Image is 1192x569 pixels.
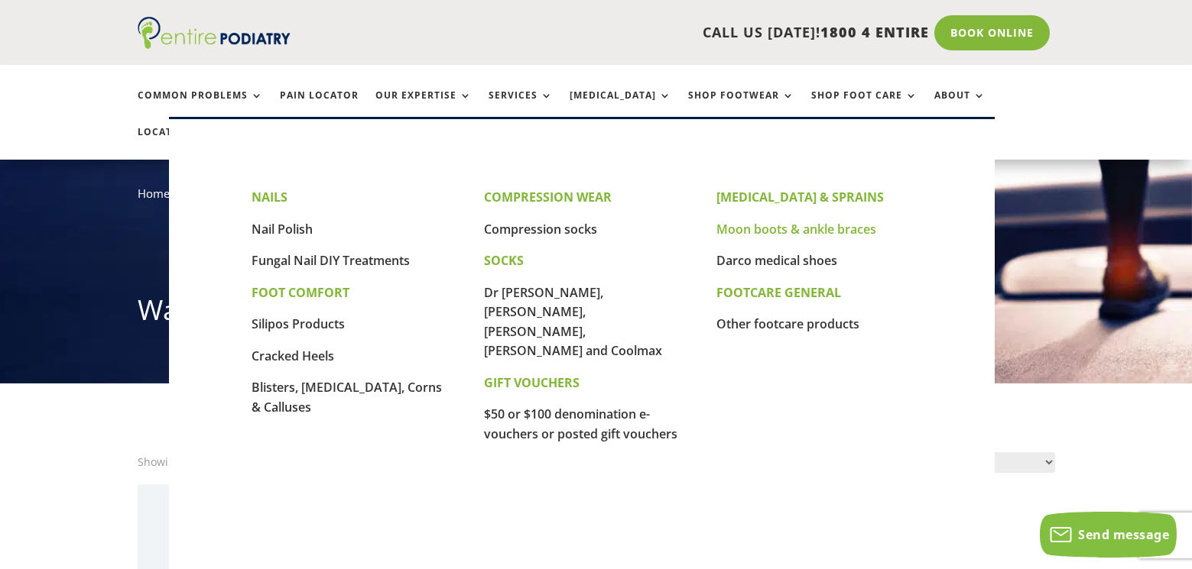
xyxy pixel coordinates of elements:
a: Silipos Products [252,315,345,332]
a: Book Online [934,15,1050,50]
nav: breadcrumb [138,183,1055,215]
a: Cracked Heels [252,348,334,364]
span: SOCKS [484,252,524,269]
a: Common Problems [138,90,263,123]
a: Blisters, [MEDICAL_DATA], Corns & Calluses [252,379,442,415]
a: Nail Polish [252,221,313,238]
button: Send message [1040,512,1177,558]
p: CALL US [DATE]! [349,23,929,43]
img: logo (1) [138,17,291,49]
span: 1800 4 ENTIRE [820,23,929,41]
a: $50 or $100 denomination e-vouchers or posted gift vouchers [484,406,677,442]
a: [MEDICAL_DATA] [570,90,671,123]
h1: Walking Shoes [138,291,1055,337]
span: FOOT COMFORT [252,284,349,301]
a: Our Expertise [375,90,472,123]
span: COMPRESSION WEAR [484,189,612,205]
span: NAILS [252,189,287,205]
span: Send message [1078,526,1169,543]
a: Entire Podiatry [138,37,291,52]
a: Shop Foot Care [811,90,918,123]
a: Other footcare products [716,315,859,332]
a: Services [489,90,553,123]
a: Compression socks [484,221,597,238]
a: Locations [138,127,214,160]
a: Pain Locator [280,90,359,123]
span: GIFT VOUCHERS [484,374,580,391]
b: FOOTCARE GENERAL [716,284,841,301]
a: Moon boots & ankle braces [716,221,876,238]
a: Shop Footwear [688,90,794,123]
a: Dr [PERSON_NAME], [PERSON_NAME], [PERSON_NAME], [PERSON_NAME] and Coolmax [484,284,662,360]
a: Darco medical shoes [716,252,837,269]
a: Home [138,186,170,201]
p: Showing all 9 results [138,452,244,472]
a: Fungal Nail DIY Treatments [252,252,410,269]
a: About [934,90,986,123]
span: [MEDICAL_DATA] & SPRAINS [716,189,884,205]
